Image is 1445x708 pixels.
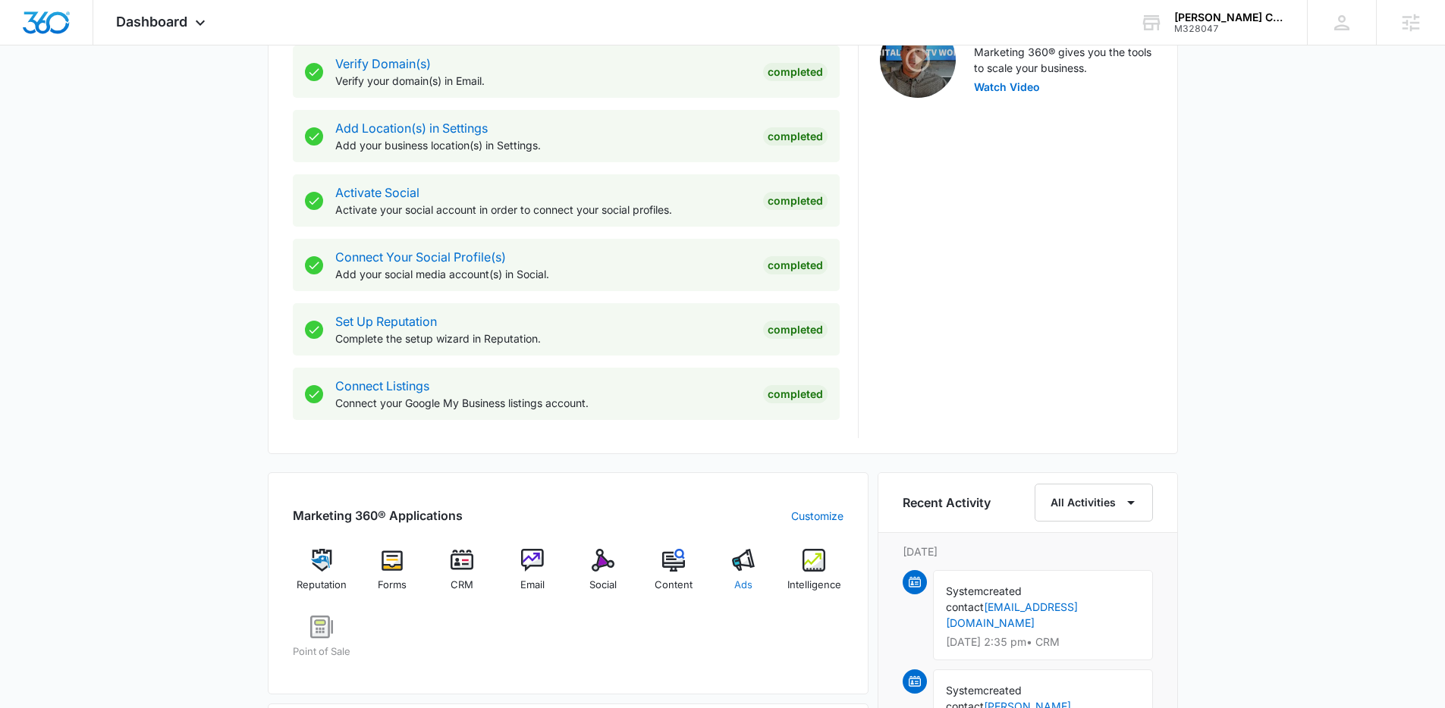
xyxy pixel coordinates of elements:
[335,185,419,200] a: Activate Social
[297,578,347,593] span: Reputation
[589,578,617,593] span: Social
[974,44,1153,76] p: Marketing 360® gives you the tools to scale your business.
[451,578,473,593] span: CRM
[574,549,633,603] a: Social
[903,493,991,512] h6: Recent Activity
[363,549,421,603] a: Forms
[1174,23,1285,34] div: account id
[946,684,983,697] span: System
[734,578,752,593] span: Ads
[335,121,488,136] a: Add Location(s) in Settings
[335,314,437,329] a: Set Up Reputation
[974,82,1040,92] button: Watch Video
[787,578,841,593] span: Intelligence
[785,549,843,603] a: Intelligence
[335,378,429,393] a: Connect Listings
[335,266,751,282] p: Add your social media account(s) in Social.
[763,192,828,210] div: Completed
[335,56,431,71] a: Verify Domain(s)
[335,202,751,218] p: Activate your social account in order to connect your social profiles.
[763,256,828,274] div: Completed
[520,578,545,593] span: Email
[791,508,843,524] a: Customize
[715,549,773,603] a: Ads
[644,549,702,603] a: Content
[116,14,187,30] span: Dashboard
[293,644,350,659] span: Point of Sale
[335,249,506,265] a: Connect Your Social Profile(s)
[504,549,562,603] a: Email
[946,600,1078,629] a: [EMAIL_ADDRESS][DOMAIN_NAME]
[763,385,828,403] div: Completed
[880,22,956,98] img: Intro Video
[335,331,751,346] p: Complete the setup wizard in Reputation.
[946,584,1022,613] span: created contact
[946,637,1140,647] p: [DATE] 2:35 pm • CRM
[335,395,751,411] p: Connect your Google My Business listings account.
[763,63,828,81] div: Completed
[655,578,693,593] span: Content
[433,549,492,603] a: CRM
[763,321,828,339] div: Completed
[763,127,828,146] div: Completed
[293,616,351,670] a: Point of Sale
[946,584,983,597] span: System
[293,506,463,525] h2: Marketing 360® Applications
[293,549,351,603] a: Reputation
[378,578,407,593] span: Forms
[1174,11,1285,23] div: account name
[903,544,1153,559] p: [DATE]
[335,73,751,89] p: Verify your domain(s) in Email.
[335,137,751,153] p: Add your business location(s) in Settings.
[1035,484,1153,522] button: All Activities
